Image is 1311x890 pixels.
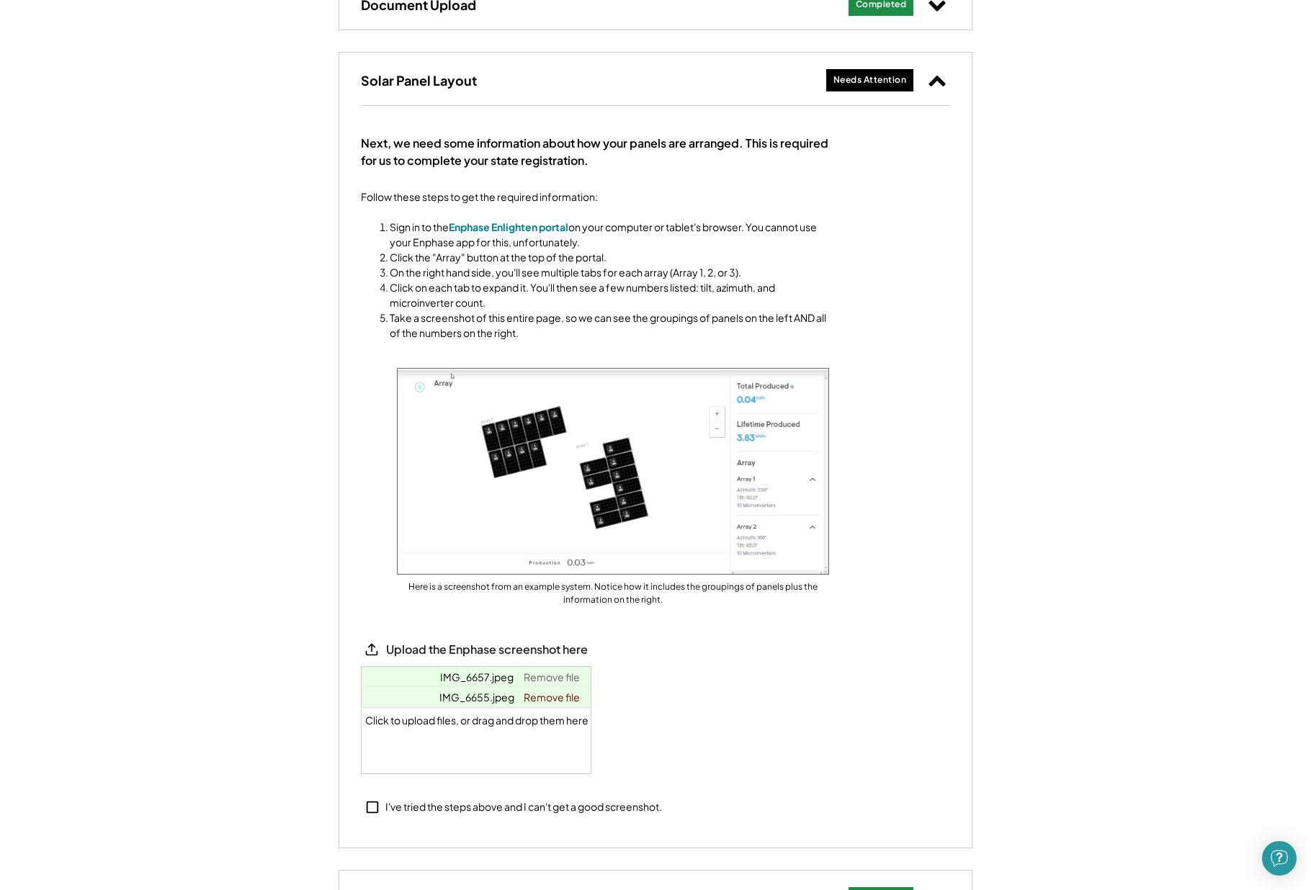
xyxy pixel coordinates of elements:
a: Enphase Enlighten portal [449,220,568,233]
div: Needs Attention [833,74,907,86]
div: Upload the Enphase screenshot here [386,642,588,657]
img: enphase-example.png [398,369,828,574]
li: Take a screenshot of this entire page, so we can see the groupings of panels on the left AND all ... [390,310,829,341]
a: Remove file [519,687,585,707]
div: Click to upload files, or drag and drop them here [362,667,592,773]
a: IMG_6657.jpeg [440,670,514,683]
h3: Solar Panel Layout [361,72,477,89]
div: Follow these steps to get the required information: [361,189,829,341]
div: Open Intercom Messenger [1262,841,1297,876]
a: IMG_6655.jpeg [439,691,514,704]
div: Here is a screenshot from an example system. Notice how it includes the groupings of panels plus ... [397,580,829,606]
div: Next, we need some information about how your panels are arranged. This is required for us to com... [361,135,829,169]
li: On the right hand side, you'll see multiple tabs for each array (Array 1, 2, or 3). [390,265,829,280]
a: Remove file [519,667,585,687]
li: Click the "Array" button at the top of the portal. [390,250,829,265]
div: I've tried the steps above and I can't get a good screenshot. [385,800,662,814]
li: Click on each tab to expand it. You'll then see a few numbers listed: tilt, azimuth, and microinv... [390,280,829,310]
li: Sign in to the on your computer or tablet's browser. You cannot use your Enphase app for this, un... [390,220,829,250]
